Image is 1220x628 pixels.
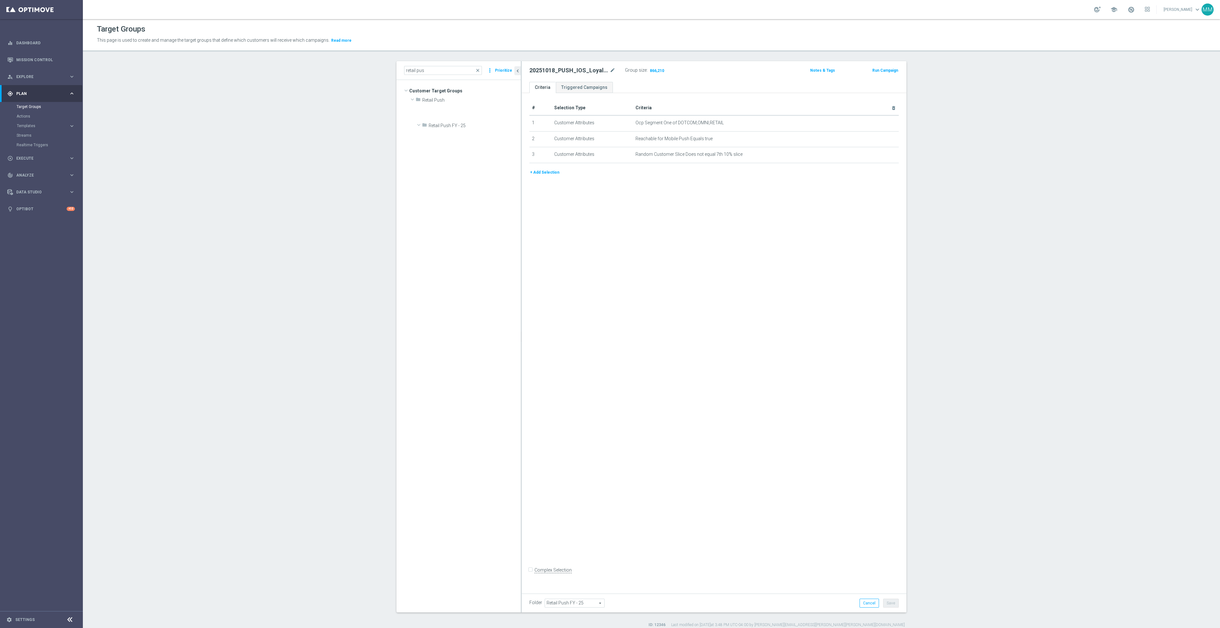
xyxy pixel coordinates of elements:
[529,131,552,147] td: 2
[16,34,75,51] a: Dashboard
[7,74,69,80] div: Explore
[7,190,75,195] button: Data Studio keyboard_arrow_right
[883,599,899,608] button: Save
[17,104,66,109] a: Target Groups
[422,97,521,103] span: Retail Push
[514,66,521,75] button: chevron_left
[891,105,896,111] i: delete_forever
[17,112,82,121] div: Actions
[529,101,552,115] th: #
[17,131,82,140] div: Streams
[17,124,69,128] div: Templates
[16,156,69,160] span: Execute
[487,66,493,75] i: more_vert
[69,90,75,97] i: keyboard_arrow_right
[69,189,75,195] i: keyboard_arrow_right
[97,38,330,43] span: This page is used to create and manage the target groups that define which customers will receive...
[7,91,13,97] i: gps_fixed
[529,169,560,176] button: + Add Selection
[529,115,552,131] td: 1
[635,105,652,110] span: Criteria
[529,147,552,163] td: 3
[17,114,66,119] a: Actions
[552,101,633,115] th: Selection Type
[16,173,69,177] span: Analyze
[534,567,572,573] label: Complex Selection
[635,120,724,126] span: Ocp Segment One of DOTCOM,OMNI,RETAIL
[872,67,899,74] button: Run Campaign
[515,68,521,74] i: chevron_left
[552,131,633,147] td: Customer Attributes
[16,190,69,194] span: Data Studio
[6,617,12,623] i: settings
[15,618,35,622] a: Settings
[7,91,75,96] button: gps_fixed Plan keyboard_arrow_right
[1163,5,1202,14] a: [PERSON_NAME]keyboard_arrow_down
[16,75,69,79] span: Explore
[7,74,75,79] button: person_search Explore keyboard_arrow_right
[552,115,633,131] td: Customer Attributes
[635,136,713,141] span: Reachable for Mobile Push Equals true
[69,155,75,161] i: keyboard_arrow_right
[7,34,75,51] div: Dashboard
[494,66,513,75] button: Prioritize
[475,68,480,73] span: close
[7,206,75,212] button: lightbulb Optibot +10
[647,68,648,73] label: :
[635,152,743,157] span: Random Customer Slice Does not equal 7th 10% slice
[529,82,556,93] a: Criteria
[1110,6,1117,13] span: school
[7,173,75,178] button: track_changes Analyze keyboard_arrow_right
[17,124,62,128] span: Templates
[7,155,69,161] div: Execute
[330,37,352,44] button: Read more
[7,57,75,62] button: Mission Control
[17,133,66,138] a: Streams
[810,67,836,74] button: Notes & Tags
[649,622,665,628] label: ID: 12346
[17,142,66,148] a: Realtime Triggers
[7,51,75,68] div: Mission Control
[404,66,482,75] input: Quick find group or folder
[16,200,67,217] a: Optibot
[16,51,75,68] a: Mission Control
[7,200,75,217] div: Optibot
[1202,4,1214,16] div: MM
[7,206,13,212] i: lightbulb
[552,147,633,163] td: Customer Attributes
[7,74,13,80] i: person_search
[7,155,13,161] i: play_circle_outline
[7,40,75,46] button: equalizer Dashboard
[409,86,521,95] span: Customer Target Groups
[860,599,879,608] button: Cancel
[7,156,75,161] button: play_circle_outline Execute keyboard_arrow_right
[649,68,665,74] span: 866,210
[69,74,75,80] i: keyboard_arrow_right
[17,140,82,150] div: Realtime Triggers
[97,25,145,34] h1: Target Groups
[625,68,647,73] label: Group size
[17,121,82,131] div: Templates
[16,92,69,96] span: Plan
[17,123,75,128] button: Templates keyboard_arrow_right
[67,207,75,211] div: +10
[7,91,69,97] div: Plan
[17,102,82,112] div: Target Groups
[429,123,521,128] span: Retail Push FY - 25
[69,172,75,178] i: keyboard_arrow_right
[671,622,905,628] label: Last modified on [DATE] at 3:48 PM UTC-04:00 by [PERSON_NAME][EMAIL_ADDRESS][PERSON_NAME][PERSON_...
[1194,6,1201,13] span: keyboard_arrow_down
[610,67,615,74] i: mode_edit
[69,123,75,129] i: keyboard_arrow_right
[529,67,608,74] h2: 20251018_PUSH_IOS_Loyalty_EasyDealDays_LastChance
[7,40,13,46] i: equalizer
[529,600,542,605] label: Folder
